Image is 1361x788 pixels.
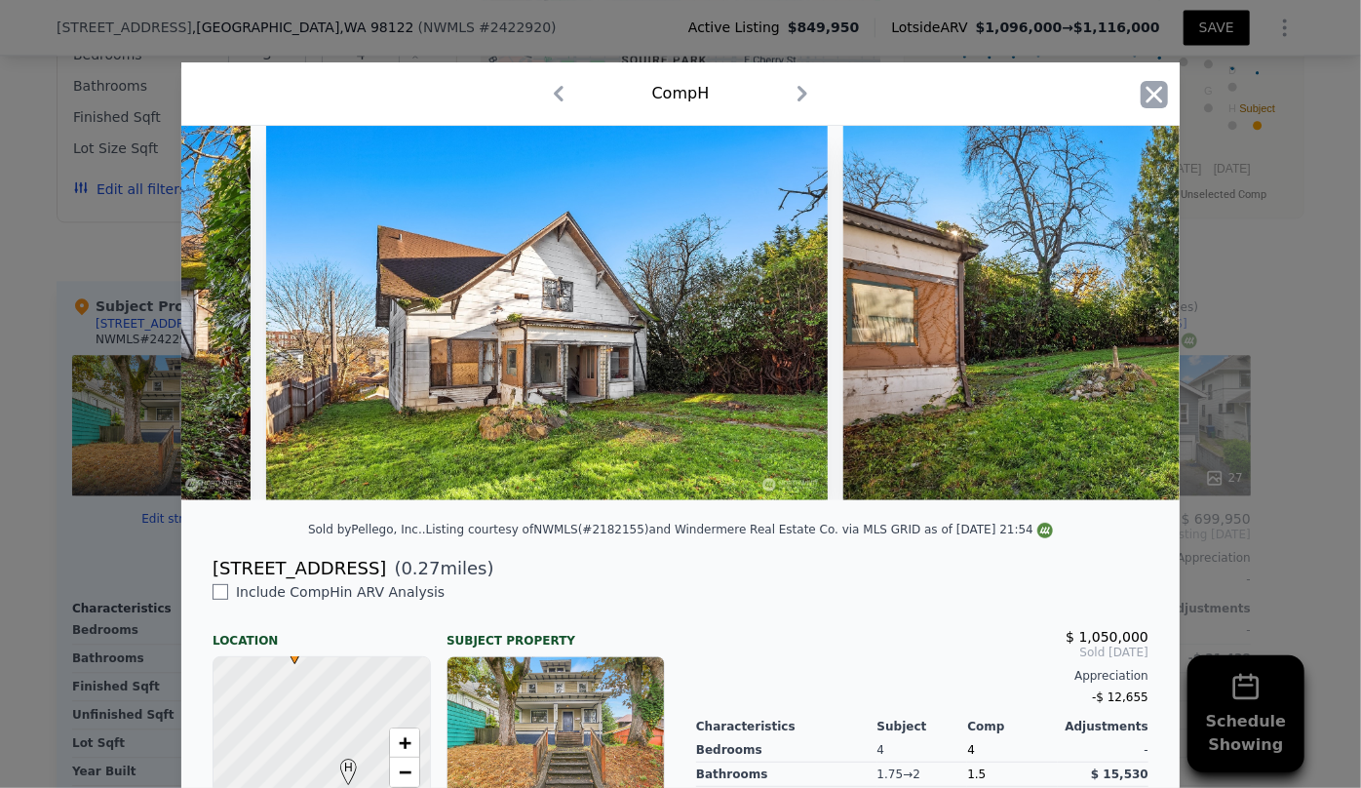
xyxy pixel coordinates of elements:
[228,584,452,600] span: Include Comp H in ARV Analysis
[1058,738,1148,763] div: -
[877,763,968,787] div: 1.75 → 2
[386,555,493,582] span: ( miles)
[967,763,1058,787] div: 1.5
[1058,719,1148,734] div: Adjustments
[447,617,665,649] div: Subject Property
[1066,629,1148,645] span: $ 1,050,000
[402,558,441,578] span: 0.27
[399,730,411,755] span: +
[335,759,362,776] span: H
[967,719,1058,734] div: Comp
[308,523,426,536] div: Sold by Pellego, Inc. .
[399,760,411,784] span: −
[335,759,347,770] div: H
[213,555,386,582] div: [STREET_ADDRESS]
[877,738,968,763] div: 4
[696,719,877,734] div: Characteristics
[213,617,431,649] div: Location
[967,743,975,757] span: 4
[696,763,877,787] div: Bathrooms
[1037,523,1053,538] img: NWMLS Logo
[1092,690,1148,704] span: -$ 12,655
[390,758,419,787] a: Zoom out
[390,729,419,758] a: Zoom in
[266,126,828,500] img: Property Img
[696,738,877,763] div: Bedrooms
[652,82,710,105] div: Comp H
[1091,768,1148,781] span: $ 15,530
[696,668,1148,684] div: Appreciation
[426,523,1053,536] div: Listing courtesy of NWMLS (#2182155) and Windermere Real Estate Co. via MLS GRID as of [DATE] 21:54
[696,645,1148,660] span: Sold [DATE]
[877,719,968,734] div: Subject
